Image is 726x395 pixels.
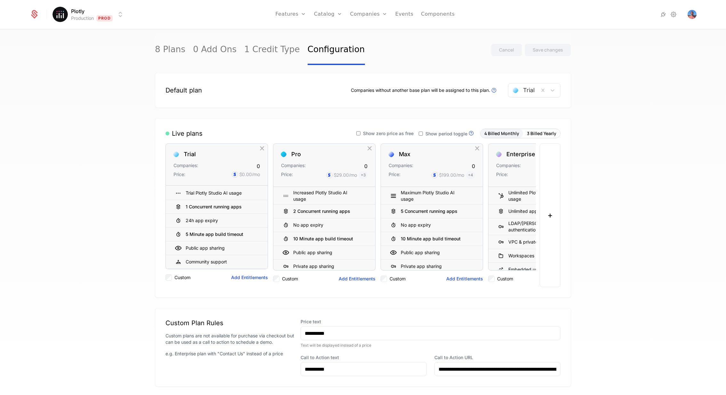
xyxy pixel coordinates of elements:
[301,354,427,361] label: Call to Action text
[166,228,268,241] div: 5 Minute app build timeout
[488,235,590,249] div: VPC & private networks
[273,246,375,260] div: Public app sharing
[174,274,190,281] label: Custom
[186,259,227,265] div: Community support
[273,143,375,287] div: ProCompanies:0Price:$29.00/mo+3Increased Plotly Studio AI usage2 Concurrent running appsNo app ex...
[96,15,113,21] span: Prod
[425,132,467,136] span: Show period toggle
[255,258,262,266] div: Hide Entitlement
[282,276,298,282] label: Custom
[166,255,268,269] div: Community support
[399,151,410,157] div: Max
[496,171,508,179] div: Price:
[356,131,360,135] input: Show zero price as free
[523,129,560,138] button: 3 Billed Yearly
[446,276,483,282] button: Add Entitlements
[491,44,522,56] button: Cancel
[281,171,293,179] div: Price:
[301,343,561,348] div: Text will be displayed instead of a price
[508,266,565,273] div: Embedded usage analytics
[334,172,357,178] div: $29.00 /mo
[166,200,268,214] div: 1 Concurrent running apps
[308,35,365,65] a: Configuration
[165,143,268,287] div: TrialCompanies:0Price:$0.00/moTrial Plotly Studio AI usage1 Concurrent running apps24h app expiry...
[193,35,237,65] a: 0 Add Ons
[439,172,464,178] div: $199.00 /mo
[688,10,697,19] button: Open user button
[166,214,268,228] div: 24h app expiry
[362,248,370,257] div: Hide Entitlement
[71,15,94,21] div: Production
[239,171,260,178] div: $0.00 /mo
[508,253,534,259] div: Workspaces
[508,220,575,233] div: LDAP/[PERSON_NAME]/OIDC authentication
[173,162,198,170] div: Companies:
[255,189,262,197] div: Hide Entitlement
[362,192,370,200] div: Hide Entitlement
[480,129,523,138] button: 4 Billed Monthly
[488,143,591,287] div: EnterpriseCompanies:Price:Unlimited Plotly Studio AI usageUnlimited appsLDAP/[PERSON_NAME]/OIDC a...
[390,276,406,282] label: Custom
[488,218,590,235] div: LDAP/[PERSON_NAME]/OIDC authentication
[186,190,242,196] div: Trial Plotly Studio AI usage
[186,205,242,209] div: 1 Concurrent running apps
[165,351,295,357] p: e.g. Enterprise plan with "Contact Us" instead of a price
[273,218,375,232] div: No app expiry
[293,263,334,270] div: Private app sharing
[273,260,375,273] div: Private app sharing
[659,11,667,18] a: Integrations
[155,35,185,65] a: 8 Plans
[301,318,561,325] label: Price text
[472,162,475,170] div: 0
[165,129,203,138] div: Live plans
[381,143,483,287] div: MaxCompanies:0Price:$199.00/mo+4Maximum Plotly Studio AI usage5 Concurrent running appsNo app exp...
[497,276,513,282] label: Custom
[506,151,535,157] div: Enterprise
[401,237,461,241] div: 10 Minute app build timeout
[293,189,360,202] div: Increased Plotly Studio AI usage
[533,47,563,53] div: Save changes
[470,192,478,200] div: Hide Entitlement
[401,263,442,270] div: Private app sharing
[381,188,483,205] div: Maximum Plotly Studio AI usage
[401,222,431,228] div: No app expiry
[381,205,483,218] div: 5 Concurrent running apps
[496,162,521,170] div: Companies:
[71,7,85,15] span: Plotly
[186,217,218,224] div: 24h app expiry
[255,244,262,252] div: Hide Entitlement
[52,7,68,22] img: Plotly
[362,235,370,243] div: Hide Entitlement
[255,216,262,225] div: Hide Entitlement
[381,232,483,246] div: 10 Minute app build timeout
[293,222,323,228] div: No app expiry
[466,171,475,179] span: + 4
[470,262,478,270] div: Hide Entitlement
[255,203,262,211] div: Hide Entitlement
[508,189,575,202] div: Unlimited Plotly Studio AI usage
[273,232,375,246] div: 10 Minute app build timeout
[257,162,260,170] div: 0
[389,162,413,170] div: Companies:
[166,241,268,255] div: Public app sharing
[165,333,295,345] p: Custom plans are not available for purchase via checkout but can be used as a call to action to s...
[273,188,375,205] div: Increased Plotly Studio AI usage
[293,209,350,214] div: 2 Concurrent running apps
[186,232,243,237] div: 5 Minute app build timeout
[470,235,478,243] div: Hide Entitlement
[359,171,367,179] span: + 3
[293,249,332,256] div: Public app sharing
[231,274,268,281] button: Add Entitlements
[525,44,571,56] button: Save changes
[381,246,483,260] div: Public app sharing
[255,230,262,238] div: Hide Entitlement
[186,245,225,251] div: Public app sharing
[184,151,196,157] div: Trial
[688,10,697,19] img: Louis-Alexandre Huard
[488,205,590,218] div: Unlimited apps
[291,151,301,157] div: Pro
[362,262,370,270] div: Hide Entitlement
[470,248,478,257] div: Hide Entitlement
[166,186,268,200] div: Trial Plotly Studio AI usage
[499,47,514,53] div: Cancel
